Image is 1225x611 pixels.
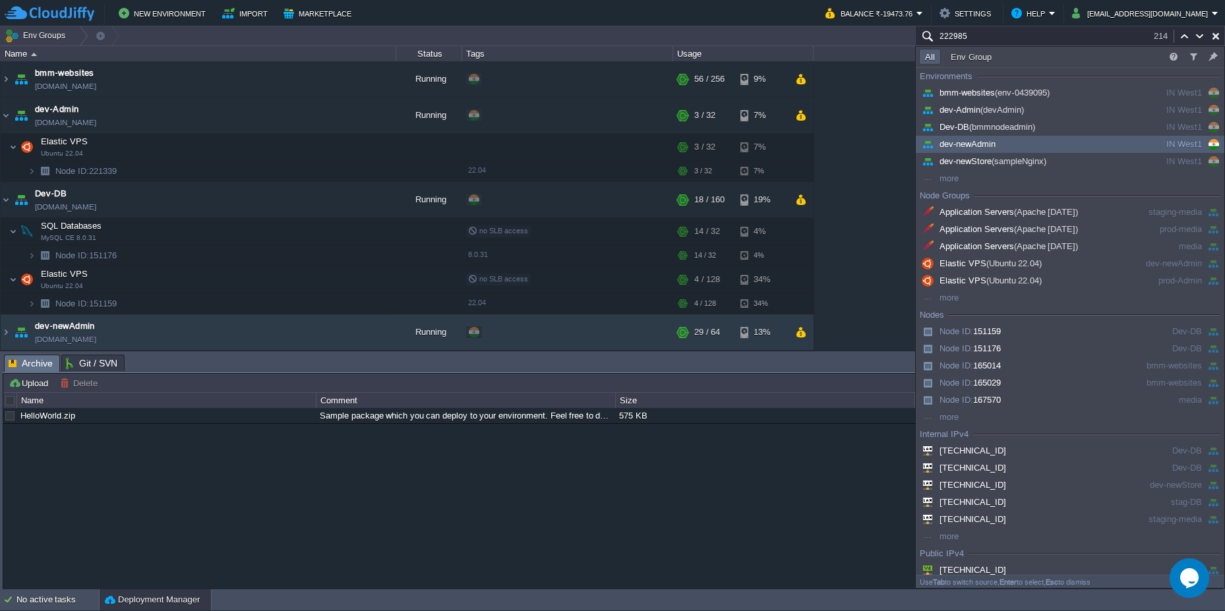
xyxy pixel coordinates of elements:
div: IN West1 [1118,86,1202,100]
span: Elastic VPS [40,136,90,147]
button: Settings [940,5,995,21]
span: dev-newAdmin [919,139,996,149]
span: 221339 [54,165,119,177]
a: Dev-DB [35,187,67,200]
span: (Apache [DATE]) [1014,241,1079,251]
span: Node ID: [55,166,89,176]
div: Usage [674,46,813,61]
div: Dev-DB [1118,341,1202,356]
span: more [919,412,959,422]
div: Running [396,98,462,133]
div: Running [396,314,462,350]
div: Dev-DB [1118,444,1202,458]
span: [TECHNICAL_ID] [919,514,1006,524]
span: (Ubuntu 22.04) [986,276,1042,285]
div: 18 / 160 [694,182,725,218]
div: Comment [317,393,615,408]
img: AMDAwAAAACH5BAEAAAAALAAAAAABAAEAAAICRAEAOw== [28,245,36,266]
b: Tab [933,578,945,586]
img: AMDAwAAAACH5BAEAAAAALAAAAAABAAEAAAICRAEAOw== [36,293,54,314]
span: bmm-websites [919,88,1050,98]
div: staging-media [1118,205,1202,219]
span: more [919,293,959,303]
div: 14 / 32 [694,218,720,245]
a: dev-Admin [35,103,79,116]
img: AMDAwAAAACH5BAEAAAAALAAAAAABAAEAAAICRAEAOw== [31,53,37,56]
div: 7% [740,98,783,133]
div: IN West1 [1118,120,1202,134]
a: Node ID:221339 [54,165,119,177]
a: bmm-websites [35,67,94,80]
div: 3 / 32 [694,134,715,160]
div: 4 / 128 [694,293,716,314]
div: 3 / 32 [694,161,712,181]
a: Elastic VPSUbuntu 22.04 [40,269,90,279]
span: [DOMAIN_NAME] [35,333,96,346]
div: media [1118,393,1202,407]
div: 4 / 128 [694,266,720,293]
img: AMDAwAAAACH5BAEAAAAALAAAAAABAAEAAAICRAEAOw== [12,314,30,350]
div: prod-media [1118,222,1202,237]
div: IN West1 [1118,103,1202,117]
div: Dev-DB [1118,461,1202,475]
div: prod-DB [1118,563,1202,577]
span: 151176 [919,343,1001,353]
img: AMDAwAAAACH5BAEAAAAALAAAAAABAAEAAAICRAEAOw== [1,61,11,97]
div: Running [396,61,462,97]
div: 9% [740,61,783,97]
div: Name [18,393,316,408]
span: Ubuntu 22.04 [41,150,83,158]
span: dev-newAdmin [35,320,95,333]
div: bmm-websites [1118,359,1202,373]
img: AMDAwAAAACH5BAEAAAAALAAAAAABAAEAAAICRAEAOw== [28,161,36,181]
span: Elastic VPS [919,258,1042,268]
div: Running [396,182,462,218]
span: [TECHNICAL_ID] [919,497,1006,507]
span: 165029 [919,378,1001,388]
img: AMDAwAAAACH5BAEAAAAALAAAAAABAAEAAAICRAEAOw== [1,98,11,133]
span: 22.04 [468,166,486,174]
div: IN West1 [1118,137,1202,152]
span: Elastic VPS [40,268,90,279]
span: Dev-DB [919,122,1035,132]
a: Node ID:151159 [54,298,119,309]
b: Enter [1000,578,1017,586]
span: Node ID: [940,378,973,388]
span: (Ubuntu 22.04) [986,258,1042,268]
div: 7% [740,161,783,181]
span: [TECHNICAL_ID] [919,463,1006,473]
div: 13% [740,314,783,350]
span: Git / SVN [66,355,117,371]
span: Node ID: [940,361,973,370]
a: SQL DatabasesMySQL CE 8.0.31 [40,221,104,231]
span: Application Servers [919,241,1078,251]
span: (Apache [DATE]) [1014,207,1079,217]
div: stag-DB [1118,495,1202,509]
span: 151159 [54,298,119,309]
button: Delete [60,377,102,389]
img: AMDAwAAAACH5BAEAAAAALAAAAAABAAEAAAICRAEAOw== [1,182,11,218]
img: CloudJiffy [5,5,94,22]
span: Node ID: [940,395,973,405]
img: AMDAwAAAACH5BAEAAAAALAAAAAABAAEAAAICRAEAOw== [36,161,54,181]
div: 56 / 256 [694,61,725,97]
span: 165014 [919,361,1001,370]
img: AMDAwAAAACH5BAEAAAAALAAAAAABAAEAAAICRAEAOw== [12,182,30,218]
div: Status [397,46,462,61]
b: Esc [1046,578,1058,586]
div: 575 KB [616,408,914,423]
span: (Apache [DATE]) [1014,224,1079,234]
span: [TECHNICAL_ID] [919,446,1006,455]
div: 3 / 32 [694,98,715,133]
span: [DOMAIN_NAME] [35,80,96,93]
div: Name [1,46,396,61]
span: (bmmnodeadmin) [969,122,1035,132]
button: Balance ₹-19473.76 [825,5,916,21]
div: Public IPv4 [920,547,964,560]
span: (devAdmin) [980,105,1024,115]
span: SQL Databases [40,220,104,231]
div: Environments [920,70,972,83]
span: Application Servers [919,224,1078,234]
div: IN West1 [1118,154,1202,169]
